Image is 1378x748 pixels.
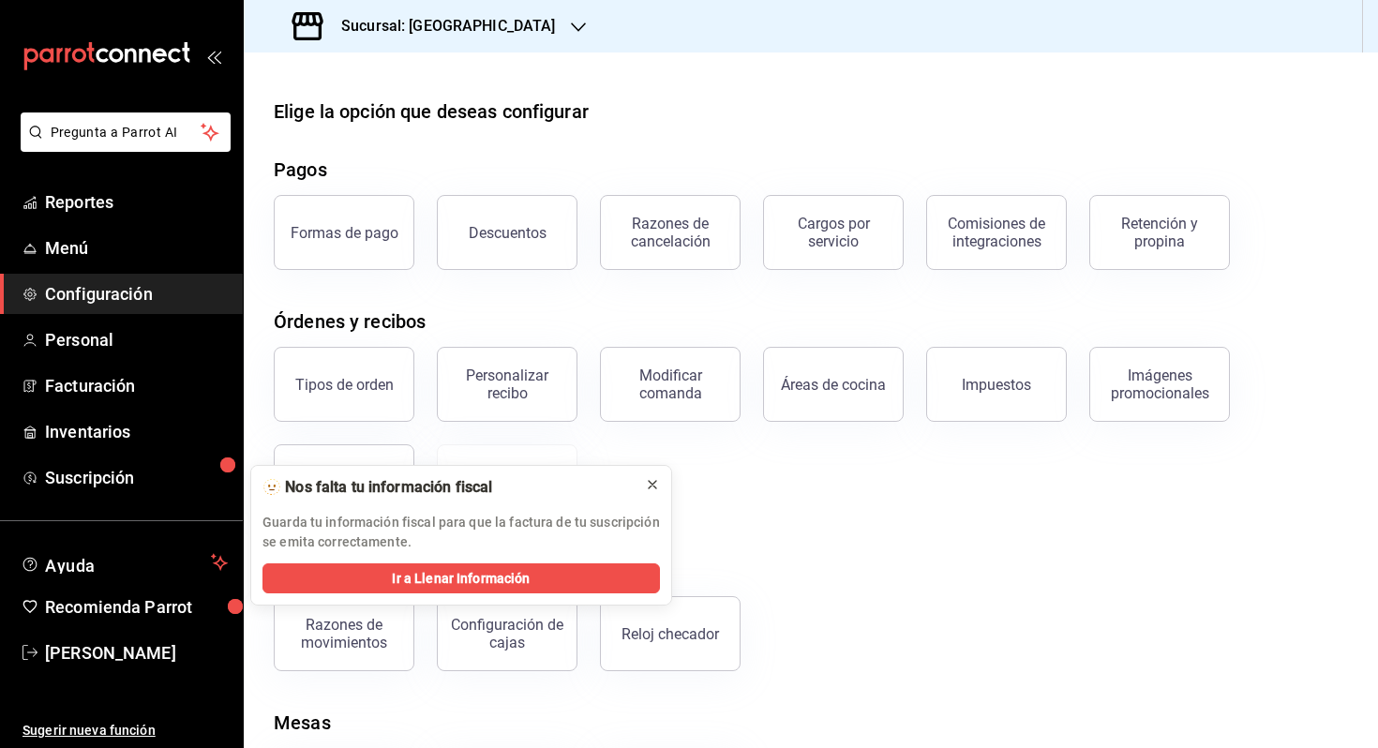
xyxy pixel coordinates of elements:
[13,136,231,156] a: Pregunta a Parrot AI
[437,596,577,671] button: Configuración de cajas
[45,419,228,444] span: Inventarios
[612,367,728,402] div: Modificar comanda
[291,224,398,242] div: Formas de pago
[22,721,228,741] span: Sugerir nueva función
[45,465,228,490] span: Suscripción
[437,347,577,422] button: Personalizar recibo
[1101,215,1218,250] div: Retención y propina
[274,347,414,422] button: Tipos de orden
[274,195,414,270] button: Formas de pago
[326,15,556,37] h3: Sucursal: [GEOGRAPHIC_DATA]
[274,596,414,671] button: Razones de movimientos
[449,464,565,500] div: Certificados de regalo
[274,709,331,737] div: Mesas
[612,215,728,250] div: Razones de cancelación
[449,616,565,651] div: Configuración de cajas
[938,215,1055,250] div: Comisiones de integraciones
[926,347,1067,422] button: Impuestos
[45,327,228,352] span: Personal
[45,189,228,215] span: Reportes
[51,123,202,142] span: Pregunta a Parrot AI
[262,563,660,593] button: Ir a Llenar Información
[600,596,741,671] button: Reloj checador
[262,477,630,498] div: 🫥 Nos falta tu información fiscal
[274,156,327,184] div: Pagos
[600,195,741,270] button: Razones de cancelación
[763,195,904,270] button: Cargos por servicio
[274,307,426,336] div: Órdenes y recibos
[45,594,228,620] span: Recomienda Parrot
[775,215,891,250] div: Cargos por servicio
[781,376,886,394] div: Áreas de cocina
[1089,347,1230,422] button: Imágenes promocionales
[926,195,1067,270] button: Comisiones de integraciones
[274,97,589,126] div: Elige la opción que deseas configurar
[962,376,1031,394] div: Impuestos
[1101,367,1218,402] div: Imágenes promocionales
[45,551,203,574] span: Ayuda
[45,373,228,398] span: Facturación
[437,444,577,519] button: Certificados de regalo
[392,569,530,589] span: Ir a Llenar Información
[45,640,228,666] span: [PERSON_NAME]
[449,367,565,402] div: Personalizar recibo
[1089,195,1230,270] button: Retención y propina
[622,625,719,643] div: Reloj checador
[600,347,741,422] button: Modificar comanda
[437,195,577,270] button: Descuentos
[262,513,660,552] p: Guarda tu información fiscal para que la factura de tu suscripción se emita correctamente.
[45,281,228,307] span: Configuración
[295,376,394,394] div: Tipos de orden
[763,347,904,422] button: Áreas de cocina
[286,616,402,651] div: Razones de movimientos
[274,444,414,519] button: Tipo de artículo
[206,49,221,64] button: open_drawer_menu
[469,224,547,242] div: Descuentos
[21,112,231,152] button: Pregunta a Parrot AI
[45,235,228,261] span: Menú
